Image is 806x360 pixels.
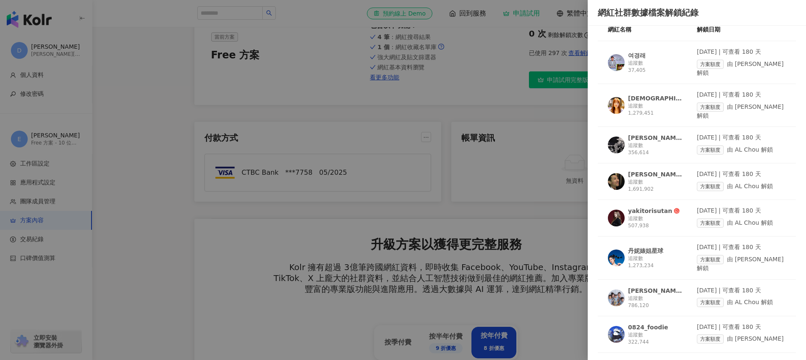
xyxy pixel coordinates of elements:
[697,255,724,264] span: 方案額度
[598,207,796,236] a: KOL Avataryakitorisutan追蹤數 507,938[DATE] | 可查看 180 天方案額度由 AL Chou 解鎖
[628,331,683,346] div: 追蹤數 322,744
[697,334,786,344] div: 由 [PERSON_NAME]
[697,134,786,142] div: [DATE] | 可查看 180 天
[628,215,683,229] div: 追蹤數 507,938
[628,51,646,60] div: 여경래
[628,295,683,309] div: 追蹤數 786,120
[608,210,625,226] img: KOL Avatar
[697,25,786,34] div: 解鎖日期
[608,137,625,153] img: KOL Avatar
[628,286,683,295] div: [PERSON_NAME]爸與[PERSON_NAME]媽
[608,25,697,34] div: 網紅名稱
[628,323,668,331] div: 0824_foodie
[608,173,625,190] img: KOL Avatar
[697,48,786,56] div: [DATE] | 可查看 180 天
[598,243,796,279] a: KOL Avatar丹妮婊姐星球追蹤數 1,273,234[DATE] | 可查看 180 天方案額度由 [PERSON_NAME] 解鎖
[598,323,796,353] a: KOL Avatar0824_foodie追蹤數 322,744[DATE] | 可查看 180 天方案額度由 [PERSON_NAME]
[628,207,672,215] div: yakitorisutan
[697,286,786,295] div: [DATE] | 可查看 180 天
[598,134,796,163] a: KOL Avatar[PERSON_NAME]追蹤數 356,614[DATE] | 可查看 180 天方案額度由 AL Chou 解鎖
[697,182,724,191] span: 方案額度
[697,102,724,112] span: 方案額度
[697,60,724,69] span: 方案額度
[628,170,683,179] div: [PERSON_NAME]
[697,298,786,307] div: 由 AL Chou 解鎖
[598,7,796,18] div: 網紅社群數據檔案解鎖紀錄
[608,326,625,343] img: KOL Avatar
[628,94,683,102] div: [DEMOGRAPHIC_DATA]女生[PERSON_NAME]
[697,218,724,228] span: 方案額度
[628,255,683,269] div: 追蹤數 1,273,234
[697,145,786,155] div: 由 AL Chou 解鎖
[697,102,786,120] div: 由 [PERSON_NAME] 解鎖
[608,289,625,306] img: KOL Avatar
[598,91,796,127] a: KOL Avatar[DEMOGRAPHIC_DATA]女生[PERSON_NAME]追蹤數 1,279,451[DATE] | 可查看 180 天方案額度由 [PERSON_NAME] 解鎖
[697,182,786,191] div: 由 AL Chou 解鎖
[697,170,786,179] div: [DATE] | 可查看 180 天
[628,142,683,156] div: 追蹤數 356,614
[598,48,796,84] a: KOL Avatar여경래追蹤數 37,405[DATE] | 可查看 180 天方案額度由 [PERSON_NAME] 解鎖
[697,91,786,99] div: [DATE] | 可查看 180 天
[628,179,683,193] div: 追蹤數 1,691,902
[608,250,625,266] img: KOL Avatar
[697,145,724,155] span: 方案額度
[697,218,786,228] div: 由 AL Chou 解鎖
[628,102,683,117] div: 追蹤數 1,279,451
[697,243,786,252] div: [DATE] | 可查看 180 天
[697,298,724,307] span: 方案額度
[598,170,796,200] a: KOL Avatar[PERSON_NAME]追蹤數 1,691,902[DATE] | 可查看 180 天方案額度由 AL Chou 解鎖
[628,134,683,142] div: [PERSON_NAME]
[697,334,724,344] span: 方案額度
[608,54,625,71] img: KOL Avatar
[628,247,663,255] div: 丹妮婊姐星球
[697,323,786,331] div: [DATE] | 可查看 180 天
[628,60,683,74] div: 追蹤數 37,405
[598,286,796,316] a: KOL Avatar[PERSON_NAME]爸與[PERSON_NAME]媽追蹤數 786,120[DATE] | 可查看 180 天方案額度由 AL Chou 解鎖
[697,255,786,273] div: 由 [PERSON_NAME] 解鎖
[608,97,625,114] img: KOL Avatar
[697,60,786,77] div: 由 [PERSON_NAME] 解鎖
[697,207,786,215] div: [DATE] | 可查看 180 天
